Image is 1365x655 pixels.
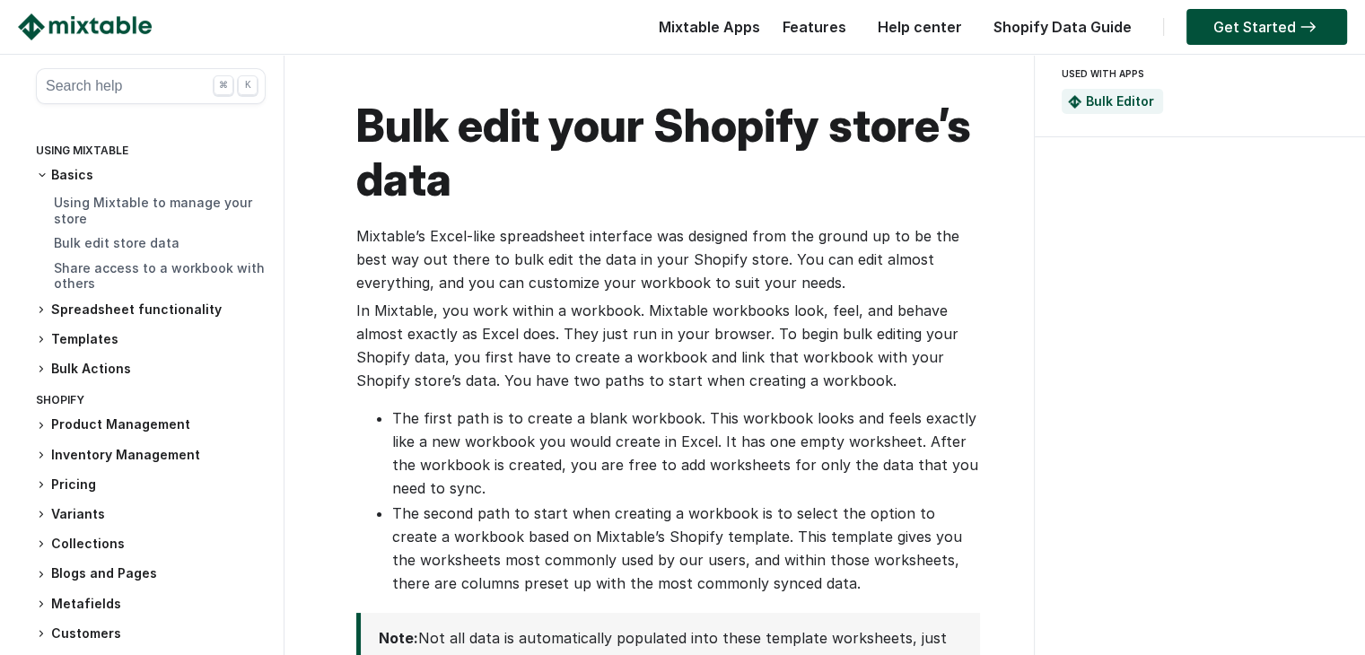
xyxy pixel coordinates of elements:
div: K [238,75,258,95]
a: Bulk Editor [1086,93,1154,109]
h3: Metafields [36,595,266,614]
h3: Inventory Management [36,446,266,465]
h3: Blogs and Pages [36,564,266,583]
h3: Bulk Actions [36,360,266,379]
strong: Note: [379,629,418,647]
p: Mixtable’s Excel-like spreadsheet interface was designed from the ground up to be the best way ou... [356,224,980,294]
h1: Bulk edit your Shopify store’s data [356,99,980,206]
li: The first path is to create a blank workbook. This workbook looks and feels exactly like a new wo... [392,406,980,500]
p: In Mixtable, you work within a workbook. Mixtable workbooks look, feel, and behave almost exactly... [356,299,980,392]
a: Bulk edit store data [54,235,179,250]
div: ⌘ [214,75,233,95]
a: Help center [869,18,971,36]
div: Using Mixtable [36,140,266,166]
h3: Variants [36,505,266,524]
a: Shopify Data Guide [984,18,1141,36]
img: arrow-right.svg [1296,22,1320,32]
div: Shopify [36,389,266,415]
a: Get Started [1186,9,1347,45]
h3: Spreadsheet functionality [36,301,266,319]
a: Share access to a workbook with others [54,260,265,292]
div: Mixtable Apps [650,13,760,49]
button: Search help ⌘ K [36,68,266,104]
h3: Customers [36,624,266,643]
a: Using Mixtable to manage your store [54,195,252,226]
h3: Collections [36,535,266,554]
div: USED WITH APPS [1062,63,1331,84]
h3: Product Management [36,415,266,434]
h3: Templates [36,330,266,349]
h3: Basics [36,166,266,184]
h3: Pricing [36,476,266,494]
img: Mixtable logo [18,13,152,40]
img: Mixtable Spreadsheet Bulk Editor App [1068,95,1081,109]
li: The second path to start when creating a workbook is to select the option to create a workbook ba... [392,502,980,595]
a: Features [774,18,855,36]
